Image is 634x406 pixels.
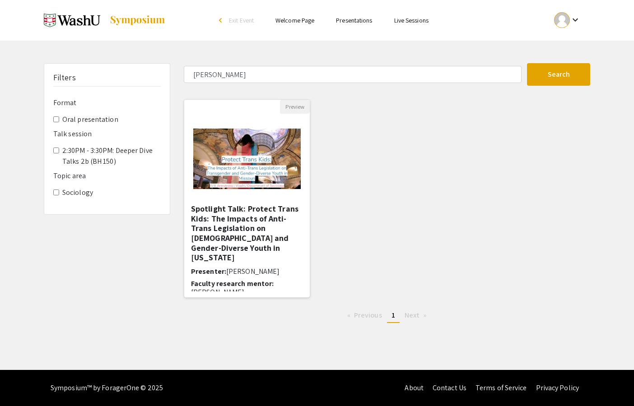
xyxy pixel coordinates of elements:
label: Sociology [62,187,93,198]
mat-icon: Expand account dropdown [570,14,581,25]
span: Previous [354,310,382,320]
a: Spring 2025 Undergraduate Research Symposium [44,9,166,32]
h6: Presenter: [191,267,303,276]
label: Oral presentation [62,114,118,125]
a: About [405,383,424,392]
img: <p>Spotlight Talk: Protect Trans Kids: The Impacts of Anti-Trans Legislation on Transgender and G... [184,120,310,198]
input: Search Keyword(s) Or Author(s) [184,66,522,83]
button: Preview [280,100,310,114]
span: Next [405,310,420,320]
ul: Pagination [184,309,590,323]
span: Faculty research mentor: [191,279,274,288]
img: Spring 2025 Undergraduate Research Symposium [44,9,100,32]
h5: Spotlight Talk: Protect Trans Kids: The Impacts of Anti-Trans Legislation on [DEMOGRAPHIC_DATA] a... [191,204,303,263]
button: Search [527,63,590,86]
h6: Format [53,98,161,107]
a: Terms of Service [475,383,527,392]
h5: Filters [53,73,76,83]
span: Exit Event [229,16,254,24]
a: Privacy Policy [536,383,579,392]
div: Open Presentation <p>Spotlight Talk: Protect Trans Kids: The Impacts of Anti-Trans Legislation on... [184,99,310,298]
label: 2:30PM - 3:30PM: Deeper Dive Talks 2b (BH 150) [62,145,161,167]
h6: Topic area [53,171,161,180]
span: 1 [392,310,395,320]
a: Live Sessions [394,16,429,24]
button: Expand account dropdown [545,10,590,30]
a: Presentations [336,16,372,24]
h6: Talk session [53,129,161,138]
div: Symposium™ by ForagerOne © 2025 [51,370,163,406]
span: [PERSON_NAME] [226,267,280,276]
a: Contact Us [433,383,466,392]
a: Welcome Page [275,16,314,24]
img: Symposium by ForagerOne [109,15,166,26]
p: [PERSON_NAME] [191,288,303,296]
iframe: Chat [7,365,38,399]
div: arrow_back_ios [219,18,224,23]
